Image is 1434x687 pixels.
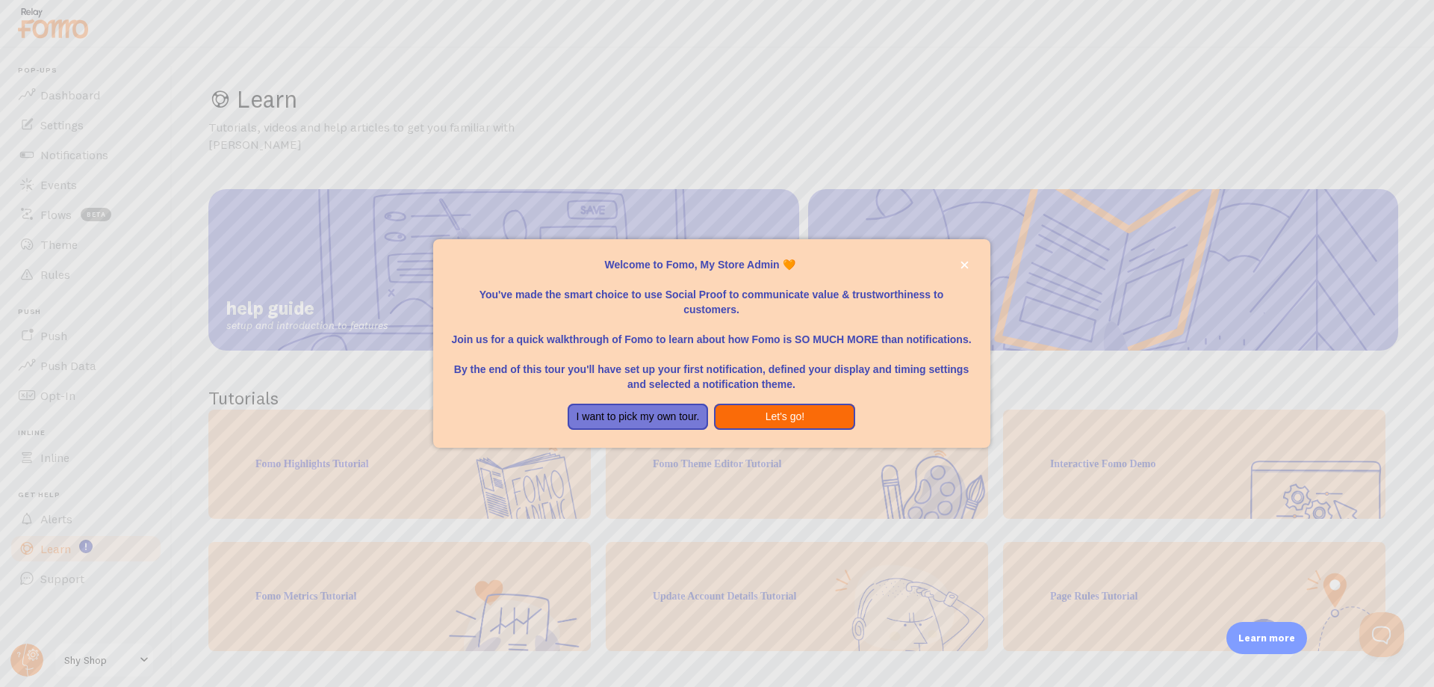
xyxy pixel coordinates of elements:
div: Learn more [1226,622,1307,654]
button: I want to pick my own tour. [568,404,709,431]
p: Welcome to Fomo, My Store Admin 🧡 [451,257,972,272]
p: You've made the smart choice to use Social Proof to communicate value & trustworthiness to custom... [451,272,972,317]
p: Join us for a quick walkthrough of Fomo to learn about how Fomo is SO MUCH MORE than notifications. [451,317,972,347]
div: Welcome to Fomo, My Store Admin 🧡You&amp;#39;ve made the smart choice to use Social Proof to comm... [433,239,990,449]
button: Let's go! [714,404,855,431]
p: Learn more [1238,631,1295,645]
p: By the end of this tour you'll have set up your first notification, defined your display and timi... [451,347,972,392]
button: close, [957,257,972,273]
